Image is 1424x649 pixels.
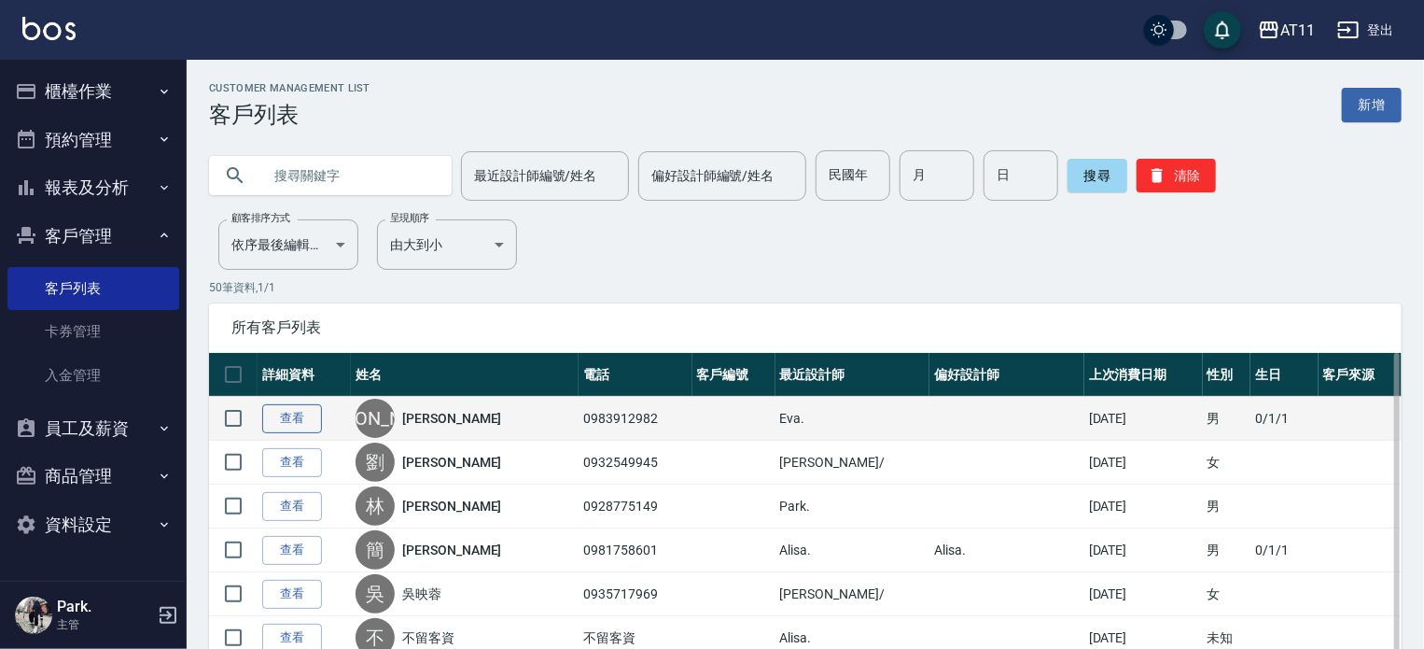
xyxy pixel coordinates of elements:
[1330,13,1402,48] button: 登出
[775,441,930,485] td: [PERSON_NAME]/
[351,353,579,397] th: 姓名
[1319,353,1402,397] th: 客戶來源
[7,501,179,549] button: 資料設定
[57,598,152,616] h5: Park.
[218,219,358,270] div: 依序最後編輯時間
[402,541,501,559] a: [PERSON_NAME]
[775,572,930,616] td: [PERSON_NAME]/
[1084,353,1203,397] th: 上次消費日期
[258,353,351,397] th: 詳細資料
[261,150,437,201] input: 搜尋關鍵字
[262,404,322,433] a: 查看
[402,453,501,472] a: [PERSON_NAME]
[356,487,395,526] div: 林
[262,492,322,521] a: 查看
[231,211,290,225] label: 顧客排序方式
[579,397,691,441] td: 0983912982
[1068,159,1127,192] button: 搜尋
[1203,485,1250,529] td: 男
[402,497,501,515] a: [PERSON_NAME]
[231,318,1379,337] span: 所有客戶列表
[1084,397,1203,441] td: [DATE]
[579,572,691,616] td: 0935717969
[692,353,775,397] th: 客戶編號
[7,212,179,261] button: 客戶管理
[1137,159,1216,192] button: 清除
[1203,441,1250,485] td: 女
[209,102,370,128] h3: 客戶列表
[7,267,179,310] a: 客戶列表
[7,310,179,353] a: 卡券管理
[1250,529,1319,572] td: 0/1/1
[15,597,52,634] img: Person
[1204,11,1241,49] button: save
[402,409,501,428] a: [PERSON_NAME]
[1203,572,1250,616] td: 女
[7,354,179,397] a: 入金管理
[7,116,179,164] button: 預約管理
[1250,11,1322,49] button: AT11
[1084,529,1203,572] td: [DATE]
[262,536,322,565] a: 查看
[262,580,322,609] a: 查看
[356,399,395,438] div: [PERSON_NAME]
[1250,397,1319,441] td: 0/1/1
[1084,441,1203,485] td: [DATE]
[579,529,691,572] td: 0981758601
[1084,572,1203,616] td: [DATE]
[377,219,517,270] div: 由大到小
[1203,397,1250,441] td: 男
[1203,529,1250,572] td: 男
[7,452,179,501] button: 商品管理
[1250,353,1319,397] th: 生日
[1280,19,1315,42] div: AT11
[1084,485,1203,529] td: [DATE]
[356,443,395,482] div: 劉
[262,448,322,477] a: 查看
[7,67,179,116] button: 櫃檯作業
[22,17,76,40] img: Logo
[7,163,179,212] button: 報表及分析
[775,485,930,529] td: Park.
[929,529,1084,572] td: Alisa.
[579,485,691,529] td: 0928775149
[209,279,1402,296] p: 50 筆資料, 1 / 1
[402,628,454,647] a: 不留客資
[356,574,395,614] div: 吳
[1342,88,1402,122] a: 新增
[390,211,429,225] label: 呈現順序
[775,353,930,397] th: 最近設計師
[579,353,691,397] th: 電話
[775,397,930,441] td: Eva.
[579,441,691,485] td: 0932549945
[929,353,1084,397] th: 偏好設計師
[775,529,930,572] td: Alisa.
[402,585,441,603] a: 吳映蓉
[1203,353,1250,397] th: 性別
[356,530,395,570] div: 簡
[57,616,152,633] p: 主管
[209,82,370,94] h2: Customer Management List
[7,404,179,453] button: 員工及薪資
